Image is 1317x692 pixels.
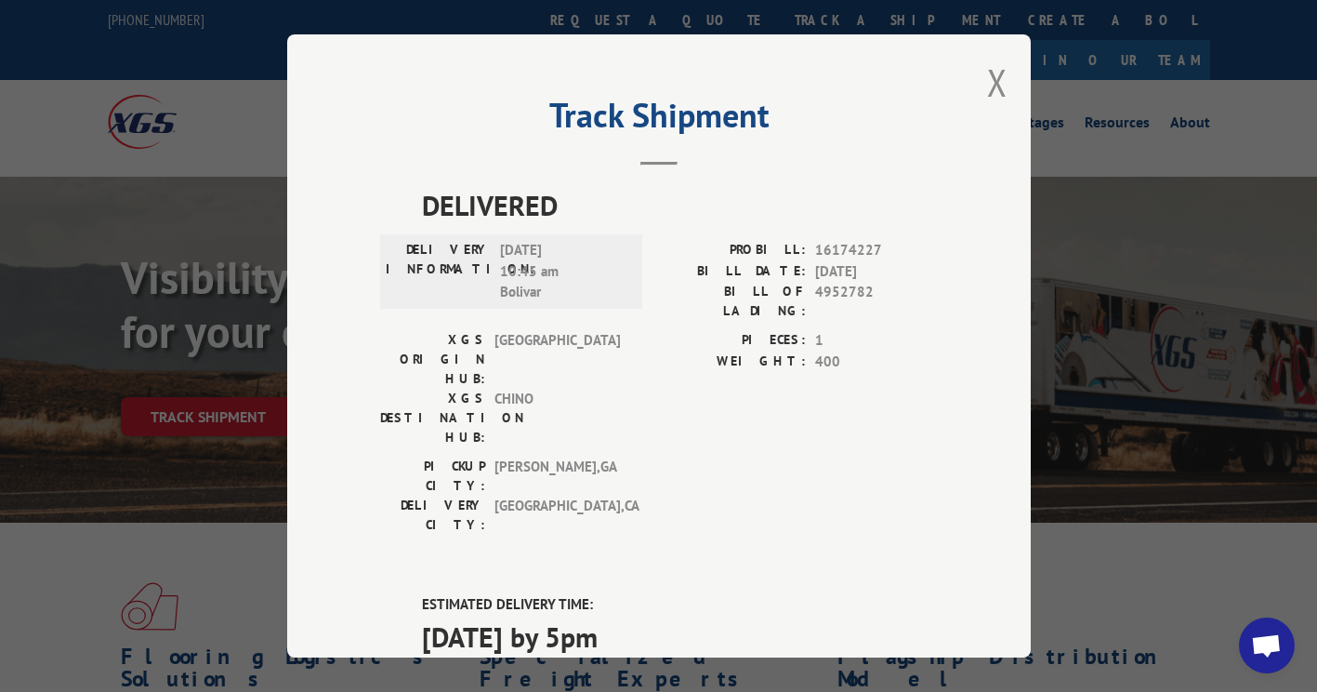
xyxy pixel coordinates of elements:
label: XGS DESTINATION HUB: [380,389,485,447]
h2: Track Shipment [380,102,938,138]
label: PICKUP CITY: [380,457,485,496]
button: Close modal [987,58,1008,107]
label: PIECES: [659,330,806,352]
span: 400 [815,352,938,373]
label: BILL DATE: [659,261,806,283]
label: WEIGHT: [659,352,806,373]
label: BILL OF LADING: [659,282,806,321]
label: ESTIMATED DELIVERY TIME: [422,594,938,616]
label: XGS ORIGIN HUB: [380,330,485,389]
span: [GEOGRAPHIC_DATA] , CA [494,496,620,535]
span: [DATE] [815,261,938,283]
span: [DATE] 10:45 am Bolivar [500,240,626,303]
label: DELIVERY INFORMATION: [386,240,491,303]
span: CHINO [494,389,620,447]
a: Open chat [1239,618,1295,673]
span: 16174227 [815,240,938,261]
span: [GEOGRAPHIC_DATA] [494,330,620,389]
span: [DATE] by 5pm [422,616,938,658]
span: 4952782 [815,282,938,321]
label: PROBILL: [659,240,806,261]
span: 1 [815,330,938,352]
span: DELIVERED [422,184,938,226]
span: [PERSON_NAME] , GA [494,457,620,496]
label: DELIVERY CITY: [380,496,485,535]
